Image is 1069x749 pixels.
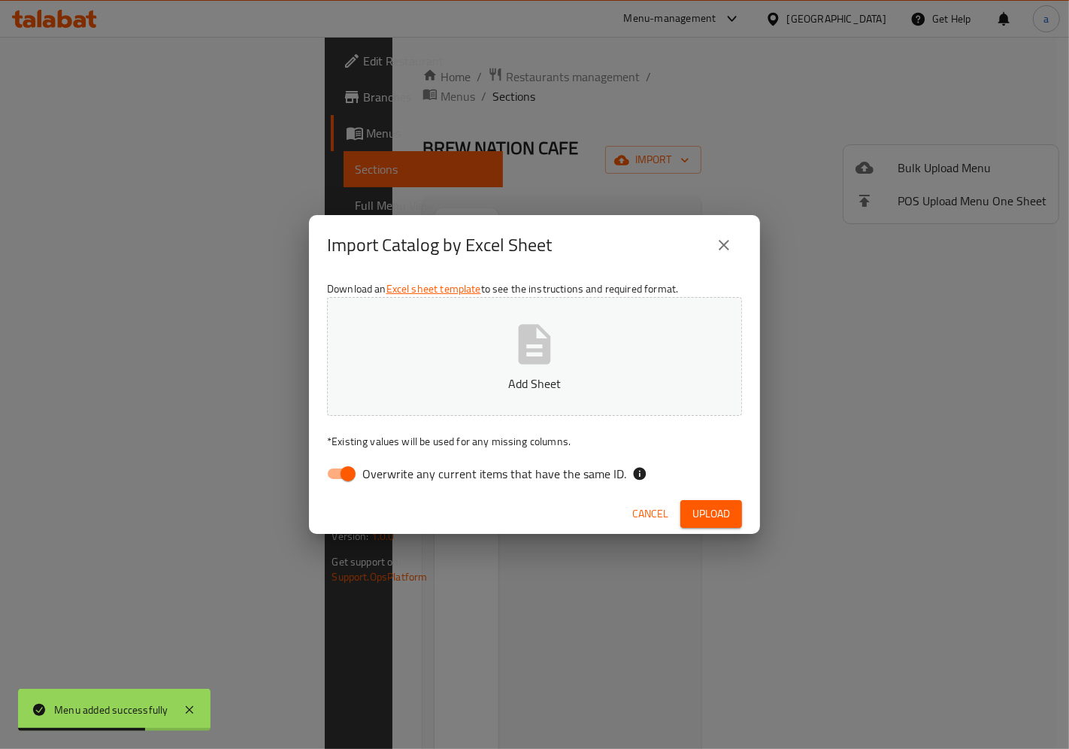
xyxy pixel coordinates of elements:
[632,505,668,523] span: Cancel
[632,466,647,481] svg: If the overwrite option isn't selected, then the items that match an existing ID will be ignored ...
[680,500,742,528] button: Upload
[309,275,760,493] div: Download an to see the instructions and required format.
[706,227,742,263] button: close
[362,465,626,483] span: Overwrite any current items that have the same ID.
[327,297,742,416] button: Add Sheet
[386,279,481,299] a: Excel sheet template
[626,500,674,528] button: Cancel
[327,233,552,257] h2: Import Catalog by Excel Sheet
[327,434,742,449] p: Existing values will be used for any missing columns.
[692,505,730,523] span: Upload
[54,702,168,718] div: Menu added successfully
[350,374,719,393] p: Add Sheet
